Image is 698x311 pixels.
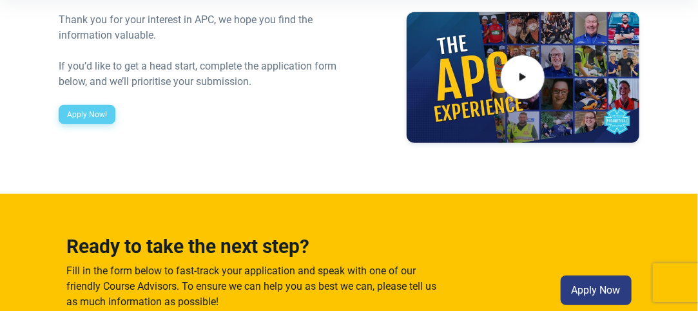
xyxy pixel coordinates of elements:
[59,105,115,124] a: Apply Now!
[59,12,341,43] div: Thank you for your interest in APC, we hope you find the information valuable.
[66,263,438,310] p: Fill in the form below to fast-track your application and speak with one of our friendly Course A...
[66,235,438,258] h3: Ready to take the next step?
[561,276,632,305] a: Apply Now
[59,59,341,90] div: If you’d like to get a head start, complete the application form below, and we’ll prioritise your...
